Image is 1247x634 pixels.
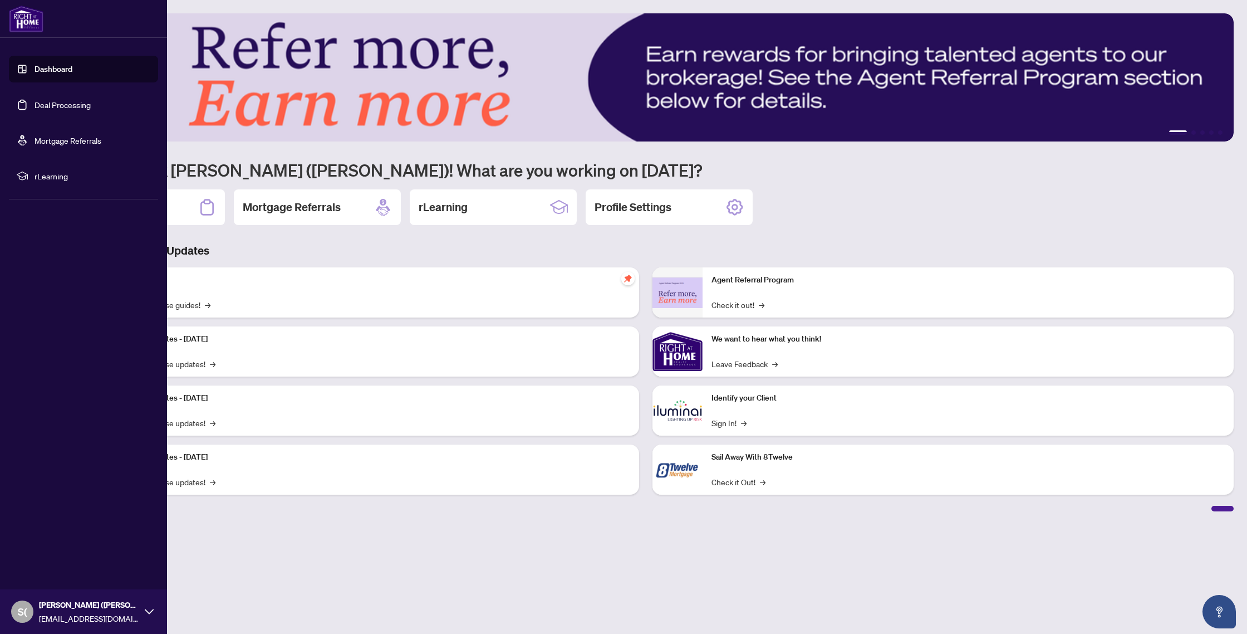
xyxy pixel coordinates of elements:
span: [PERSON_NAME] ([PERSON_NAME]) [PERSON_NAME] [39,599,139,611]
img: logo [9,6,43,32]
button: 4 [1209,130,1214,135]
button: 3 [1200,130,1205,135]
p: Platform Updates - [DATE] [117,451,630,464]
span: → [205,299,210,311]
a: Check it Out!→ [711,476,765,488]
span: → [741,417,747,429]
span: [EMAIL_ADDRESS][DOMAIN_NAME] [39,612,139,625]
a: Leave Feedback→ [711,358,778,370]
h2: Mortgage Referrals [243,199,341,215]
span: → [210,476,215,488]
img: Identify your Client [652,386,703,436]
p: Platform Updates - [DATE] [117,333,630,345]
button: Open asap [1202,595,1236,628]
span: rLearning [35,170,150,182]
span: → [772,358,778,370]
h3: Brokerage & Industry Updates [58,243,1234,259]
span: → [760,476,765,488]
img: We want to hear what you think! [652,326,703,377]
a: Check it out!→ [711,299,764,311]
span: → [210,358,215,370]
span: pushpin [621,272,635,285]
p: Sail Away With 8Twelve [711,451,1225,464]
button: 1 [1169,130,1187,135]
p: Self-Help [117,274,630,286]
span: S( [18,604,27,620]
a: Mortgage Referrals [35,135,101,145]
a: Sign In!→ [711,417,747,429]
h2: rLearning [419,199,468,215]
button: 2 [1191,130,1196,135]
button: 5 [1218,130,1223,135]
img: Sail Away With 8Twelve [652,445,703,495]
a: Dashboard [35,64,72,74]
a: Deal Processing [35,100,91,110]
span: → [210,417,215,429]
p: We want to hear what you think! [711,333,1225,345]
span: → [759,299,764,311]
p: Agent Referral Program [711,274,1225,286]
p: Platform Updates - [DATE] [117,392,630,404]
h1: Welcome back [PERSON_NAME] ([PERSON_NAME])! What are you working on [DATE]? [58,159,1234,181]
img: Agent Referral Program [652,277,703,308]
img: Slide 0 [58,13,1234,142]
p: Identify your Client [711,392,1225,404]
h2: Profile Settings [595,199,671,215]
